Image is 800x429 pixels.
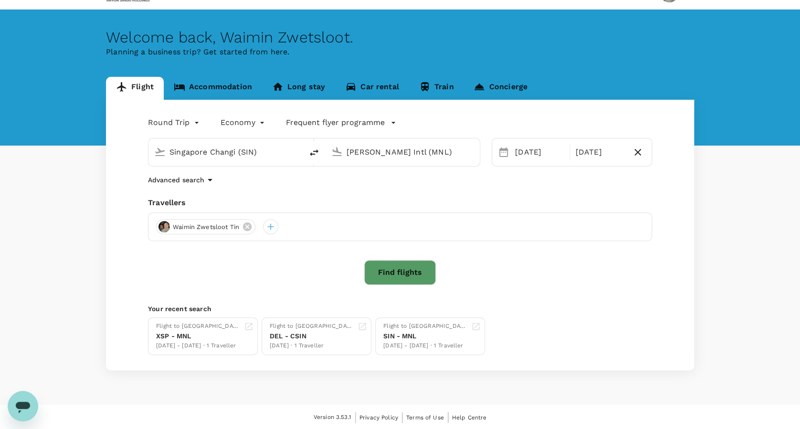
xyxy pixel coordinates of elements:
img: avatar-6785e24a50d2d.jpeg [158,221,170,232]
div: Waimin Zwetsloot Tin [156,219,255,234]
a: Privacy Policy [359,412,398,423]
button: Find flights [364,260,436,285]
span: Waimin Zwetsloot Tin [167,222,245,232]
div: Economy [221,115,267,130]
input: Going to [347,145,460,159]
div: [DATE] · 1 Traveller [270,341,354,351]
a: Terms of Use [406,412,444,423]
div: [DATE] - [DATE] · 1 Traveller [156,341,240,351]
div: [DATE] [572,143,628,162]
div: Flight to [GEOGRAPHIC_DATA] [270,322,354,331]
button: Open [296,151,298,153]
span: Help Centre [452,414,487,421]
div: SIN - MNL [383,331,467,341]
span: Terms of Use [406,414,444,421]
p: Your recent search [148,304,652,314]
p: Frequent flyer programme [286,117,385,128]
iframe: Button to launch messaging window [8,391,38,421]
input: Depart from [169,145,283,159]
button: Advanced search [148,174,216,186]
button: delete [303,141,326,164]
button: Frequent flyer programme [286,117,396,128]
span: Privacy Policy [359,414,398,421]
span: Version 3.53.1 [314,413,351,422]
a: Flight [106,77,164,100]
div: Travellers [148,197,652,209]
a: Train [409,77,464,100]
a: Accommodation [164,77,262,100]
div: Flight to [GEOGRAPHIC_DATA] [383,322,467,331]
a: Long stay [262,77,335,100]
div: XSP - MNL [156,331,240,341]
p: Planning a business trip? Get started from here. [106,46,694,58]
a: Car rental [335,77,409,100]
div: DEL - CSIN [270,331,354,341]
a: Concierge [463,77,537,100]
div: Welcome back , Waimin Zwetsloot . [106,29,694,46]
div: [DATE] - [DATE] · 1 Traveller [383,341,467,351]
button: Open [473,151,475,153]
div: [DATE] [511,143,568,162]
a: Help Centre [452,412,487,423]
p: Advanced search [148,175,204,185]
div: Round Trip [148,115,201,130]
div: Flight to [GEOGRAPHIC_DATA] [156,322,240,331]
